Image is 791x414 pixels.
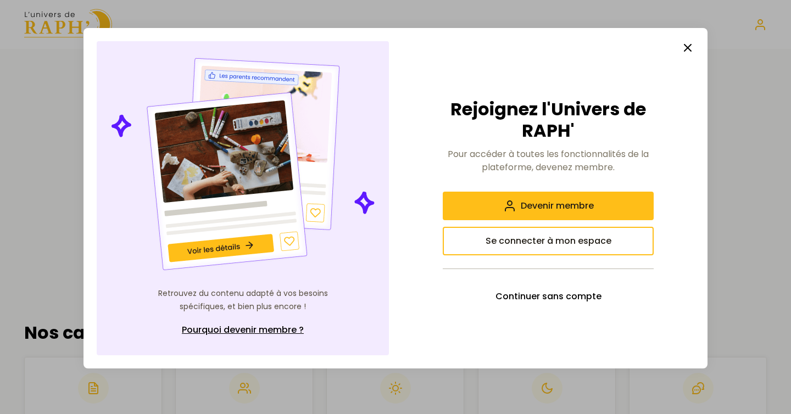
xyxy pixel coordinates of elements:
img: Illustration de contenu personnalisé [109,54,377,274]
span: Continuer sans compte [495,290,601,303]
span: Pourquoi devenir membre ? [182,323,304,337]
button: Se connecter à mon espace [443,227,654,255]
p: Retrouvez du contenu adapté à vos besoins spécifiques, et bien plus encore ! [155,287,331,314]
span: Devenir membre [521,199,594,212]
a: Pourquoi devenir membre ? [155,318,331,342]
p: Pour accéder à toutes les fonctionnalités de la plateforme, devenez membre. [443,148,654,174]
button: Continuer sans compte [443,282,654,311]
span: Se connecter à mon espace [486,234,611,248]
button: Devenir membre [443,192,654,220]
h2: Rejoignez l'Univers de RAPH' [443,99,654,141]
